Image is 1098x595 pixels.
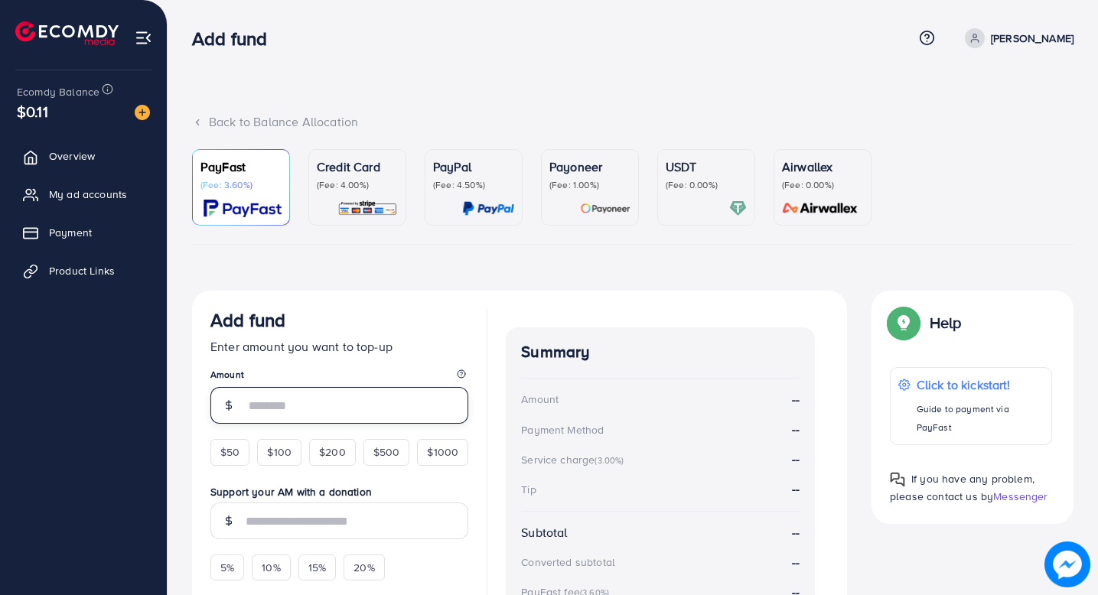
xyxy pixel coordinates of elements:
p: [PERSON_NAME] [991,29,1074,47]
p: Enter amount you want to top-up [210,337,468,356]
p: Help [930,314,962,332]
p: (Fee: 3.60%) [200,179,282,191]
img: Popup guide [890,472,905,487]
p: (Fee: 4.50%) [433,179,514,191]
p: PayFast [200,158,282,176]
span: Ecomdy Balance [17,84,99,99]
div: Amount [521,392,559,407]
p: (Fee: 1.00%) [549,179,630,191]
h3: Add fund [192,28,279,50]
p: Credit Card [317,158,398,176]
span: 10% [262,560,280,575]
p: (Fee: 0.00%) [666,179,747,191]
strong: -- [792,450,800,467]
p: Guide to payment via PayFast [917,400,1044,437]
img: card [729,200,747,217]
span: 20% [354,560,374,575]
p: (Fee: 0.00%) [782,179,863,191]
div: Back to Balance Allocation [192,113,1074,131]
a: My ad accounts [11,179,155,210]
p: PayPal [433,158,514,176]
p: Airwallex [782,158,863,176]
img: card [337,200,398,217]
span: If you have any problem, please contact us by [890,471,1034,504]
span: Product Links [49,263,115,278]
span: Overview [49,148,95,164]
img: image [135,105,150,120]
h4: Summary [521,343,800,362]
a: Product Links [11,255,155,286]
strong: -- [792,391,800,408]
img: menu [135,29,152,47]
span: Messenger [993,489,1047,504]
a: Overview [11,141,155,171]
strong: -- [792,480,800,497]
span: $50 [220,444,239,460]
span: 5% [220,560,234,575]
span: 15% [308,560,326,575]
div: Service charge [521,452,628,467]
span: $200 [319,444,346,460]
img: Popup guide [890,309,917,337]
div: Payment Method [521,422,604,437]
div: Tip [521,482,536,497]
span: My ad accounts [49,187,127,202]
p: Click to kickstart! [917,376,1044,394]
strong: -- [792,554,800,571]
img: card [777,200,863,217]
a: Payment [11,217,155,248]
img: card [462,200,514,217]
p: Payoneer [549,158,630,176]
strong: -- [792,524,800,541]
div: Subtotal [521,524,567,541]
span: $100 [267,444,292,460]
span: $1000 [427,444,458,460]
img: image [1044,541,1090,587]
img: logo [15,21,119,45]
h3: Add fund [210,309,285,331]
label: Support your AM with a donation [210,484,468,499]
div: Converted subtotal [521,554,615,570]
img: card [204,200,282,217]
p: USDT [666,158,747,176]
span: Payment [49,225,92,240]
span: $0.11 [17,100,48,122]
p: (Fee: 4.00%) [317,179,398,191]
a: [PERSON_NAME] [959,28,1074,48]
span: $500 [373,444,400,460]
img: card [580,200,630,217]
small: (3.00%) [595,454,624,467]
strong: -- [792,421,800,438]
legend: Amount [210,368,468,387]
